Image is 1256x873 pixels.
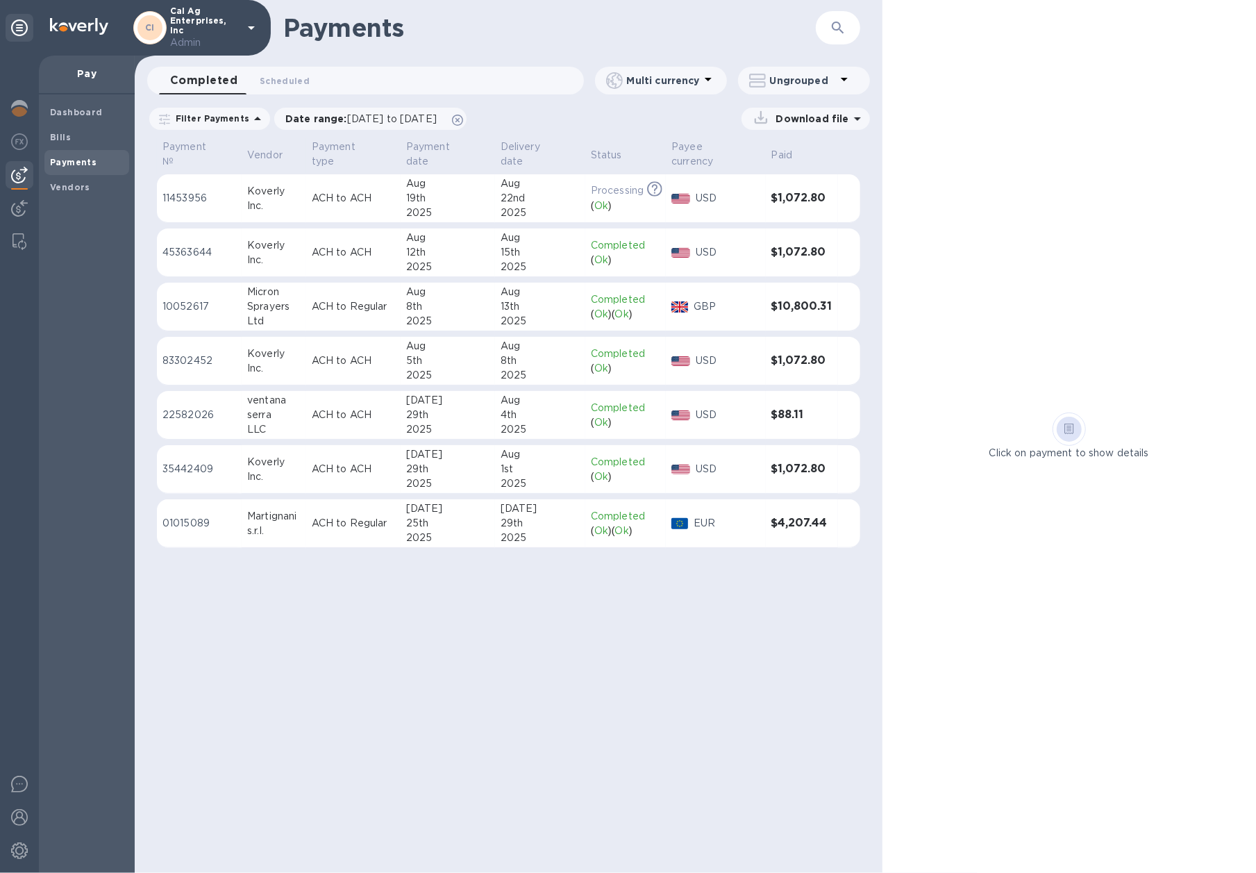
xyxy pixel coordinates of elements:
[247,509,301,524] div: Martignani
[591,361,660,376] div: ( )
[170,113,249,124] p: Filter Payments
[50,157,97,167] b: Payments
[162,462,236,476] p: 35442409
[247,148,301,163] span: Vendor
[50,67,124,81] p: Pay
[594,307,608,322] p: Ok
[501,501,580,516] div: [DATE]
[696,191,760,206] p: USD
[162,245,236,260] p: 45363644
[312,245,395,260] p: ACH to ACH
[406,531,489,545] div: 2025
[406,314,489,329] div: 2025
[312,408,395,422] p: ACH to ACH
[501,447,580,462] div: Aug
[247,199,301,213] div: Inc.
[312,516,395,531] p: ACH to Regular
[406,285,489,299] div: Aug
[406,299,489,314] div: 8th
[11,133,28,150] img: Foreign exchange
[771,463,832,476] h3: $1,072.80
[671,140,760,169] span: Payee currency
[501,140,562,169] p: Delivery date
[694,299,760,314] p: GBP
[406,339,489,354] div: Aug
[247,408,301,422] div: serra
[594,253,608,267] p: Ok
[671,140,742,169] p: Payee currency
[406,260,489,274] div: 2025
[594,469,608,484] p: Ok
[50,132,71,142] b: Bills
[145,22,155,33] b: CI
[501,314,580,329] div: 2025
[671,410,690,420] img: USD
[247,455,301,469] div: Koverly
[501,299,580,314] div: 13th
[406,191,489,206] div: 19th
[312,462,395,476] p: ACH to ACH
[170,6,240,50] p: Cal Ag Enterprises, Inc
[406,447,489,462] div: [DATE]
[50,182,90,192] b: Vendors
[591,238,660,253] p: Completed
[406,140,471,169] p: Payment date
[501,354,580,368] div: 8th
[501,260,580,274] div: 2025
[771,112,849,126] p: Download file
[260,74,310,88] span: Scheduled
[591,307,660,322] div: ( ) ( )
[406,422,489,437] div: 2025
[591,509,660,524] p: Completed
[247,361,301,376] div: Inc.
[247,238,301,253] div: Koverly
[170,35,240,50] p: Admin
[591,148,640,163] span: Status
[247,314,301,329] div: Ltd
[591,455,660,469] p: Completed
[591,415,660,430] div: ( )
[696,462,760,476] p: USD
[594,361,608,376] p: Ok
[501,176,580,191] div: Aug
[274,108,467,130] div: Date range:[DATE] to [DATE]
[671,194,690,203] img: USD
[406,245,489,260] div: 12th
[591,469,660,484] div: ( )
[501,368,580,383] div: 2025
[406,231,489,245] div: Aug
[312,191,395,206] p: ACH to ACH
[247,285,301,299] div: Micron
[501,339,580,354] div: Aug
[501,285,580,299] div: Aug
[406,462,489,476] div: 29th
[771,408,832,422] h3: $88.11
[247,469,301,484] div: Inc.
[501,516,580,531] div: 29th
[162,140,236,169] span: Payment №
[162,299,236,314] p: 10052617
[247,184,301,199] div: Koverly
[170,71,237,90] span: Completed
[591,524,660,538] div: ( ) ( )
[162,354,236,368] p: 83302452
[406,408,489,422] div: 29th
[591,148,622,163] p: Status
[594,524,608,538] p: Ok
[627,74,700,88] p: Multi currency
[591,292,660,307] p: Completed
[694,516,760,531] p: EUR
[162,516,236,531] p: 01015089
[50,18,108,35] img: Logo
[771,300,832,313] h3: $10,800.31
[771,148,793,163] p: Paid
[247,347,301,361] div: Koverly
[501,476,580,491] div: 2025
[671,248,690,258] img: USD
[696,354,760,368] p: USD
[406,393,489,408] div: [DATE]
[591,401,660,415] p: Completed
[671,465,690,474] img: USD
[406,354,489,368] div: 5th
[501,422,580,437] div: 2025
